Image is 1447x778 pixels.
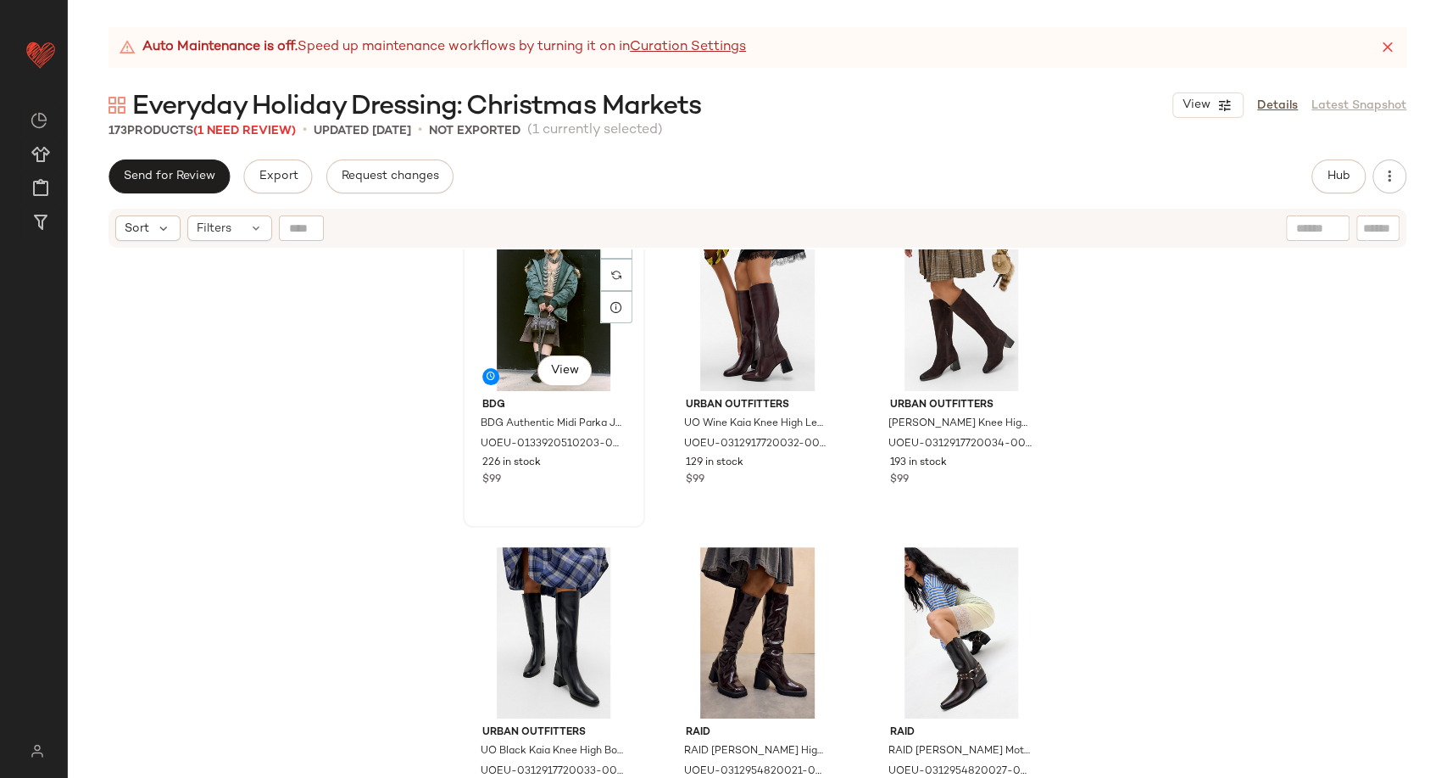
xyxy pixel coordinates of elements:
span: BDG Authentic Midi Parka Jacket - Khaki XL at Urban Outfitters [481,417,624,432]
img: svg%3e [109,97,125,114]
span: Urban Outfitters [890,398,1033,413]
span: UO Wine Kaia Knee High Leather Boots - Maroon UK 7 at Urban Outfitters [684,417,827,432]
span: $99 [890,473,909,488]
button: Request changes [326,160,454,193]
button: Export [243,160,312,193]
span: Send for Review [123,170,215,183]
span: UOEU-0133920510203-000-036 [481,437,624,452]
span: Everyday Holiday Dressing: Christmas Markets [132,90,701,124]
button: Send for Review [109,160,230,193]
p: Not Exported [429,122,520,140]
img: 0312954820021_020_m2 [672,547,843,719]
img: svg%3e [31,112,47,129]
span: Urban Outfitters [686,398,829,413]
img: svg%3e [611,270,621,280]
span: RAID [890,725,1033,741]
span: Request changes [341,170,439,183]
span: BDG [482,398,626,413]
span: UO Black Kaia Knee High Boots - Black UK 6 at Urban Outfitters [481,744,624,759]
span: View [1182,98,1210,112]
span: Export [258,170,298,183]
div: Speed up maintenance workflows by turning it on in [119,37,746,58]
span: [PERSON_NAME] Knee High Boots - Brown UK 7 at Urban Outfitters [888,417,1032,432]
strong: Auto Maintenance is off. [142,37,298,58]
button: Hub [1311,160,1366,193]
div: Products [109,122,296,140]
span: UOEU-0312917720034-000-020 [888,437,1032,452]
span: (1 Need Review) [193,125,296,137]
span: $99 [482,473,501,488]
img: 0312917720033_001_m [469,547,639,719]
span: RAID [PERSON_NAME] Moto Boots - Brown UK 5 at Urban Outfitters [888,744,1032,759]
img: svg%3e [20,744,53,758]
p: updated [DATE] [314,122,411,140]
span: 173 [109,125,127,137]
span: $99 [686,473,704,488]
span: • [303,120,307,141]
span: RAID [PERSON_NAME] High Boots - Brown UK 4 at Urban Outfitters [684,744,827,759]
img: heart_red.DM2ytmEG.svg [24,37,58,71]
span: • [418,120,422,141]
span: (1 currently selected) [527,120,663,141]
button: View [1172,92,1244,118]
span: UOEU-0312917720032-000-061 [684,437,827,452]
span: 226 in stock [482,456,541,471]
span: Urban Outfitters [482,725,626,741]
button: View [537,355,592,386]
span: 129 in stock [686,456,743,471]
span: Filters [197,220,231,238]
span: Sort [125,220,149,238]
span: View [550,364,579,378]
span: 193 in stock [890,456,947,471]
a: Details [1257,97,1298,115]
span: RAID [686,725,829,741]
a: Curation Settings [630,37,746,58]
span: Hub [1327,170,1350,183]
img: 0312954820027_020_m [877,547,1047,719]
